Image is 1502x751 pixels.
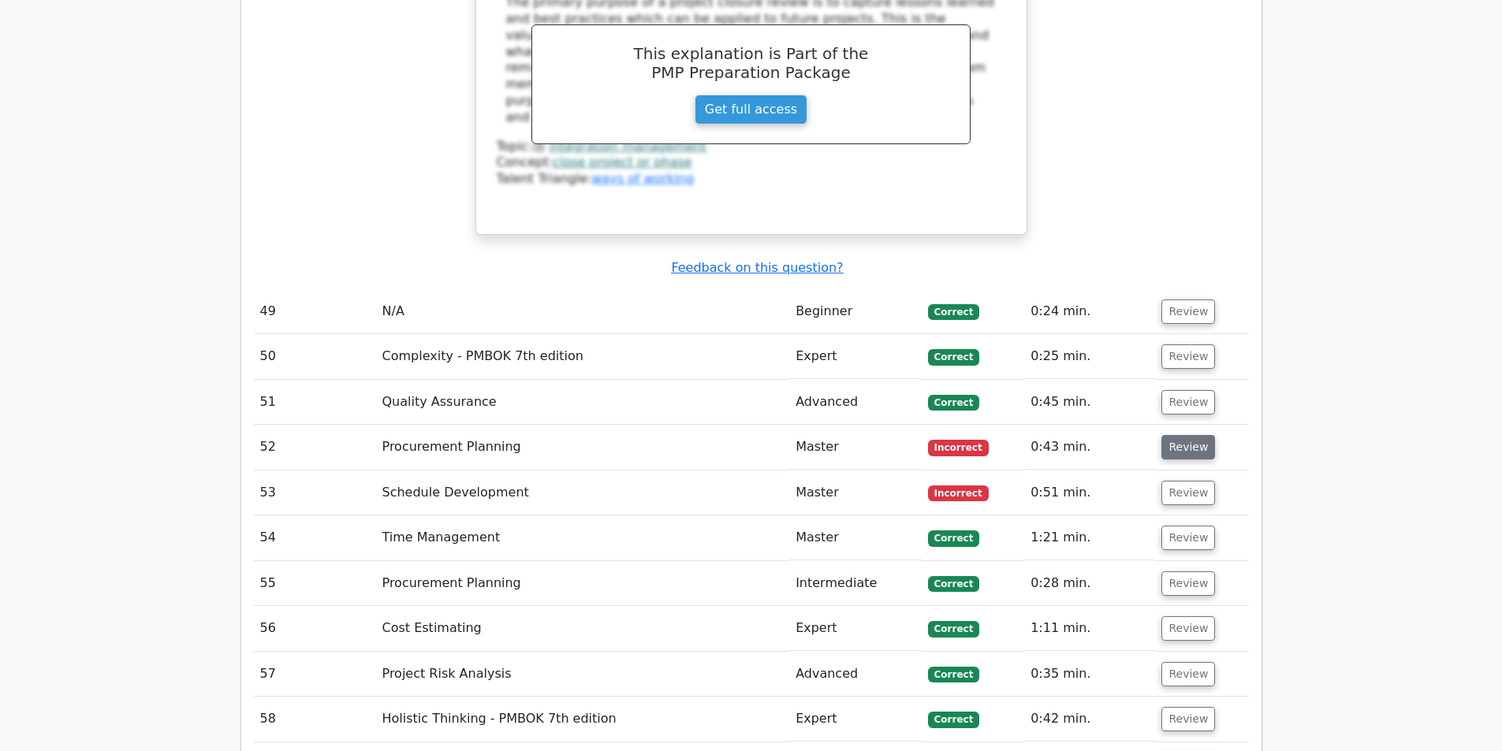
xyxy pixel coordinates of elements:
td: 0:45 min. [1024,380,1155,425]
button: Review [1161,344,1215,369]
td: Quality Assurance [376,380,790,425]
button: Review [1161,571,1215,596]
span: Correct [928,576,979,592]
td: Project Risk Analysis [376,652,790,697]
button: Review [1161,707,1215,731]
button: Review [1161,526,1215,550]
a: ways of working [591,171,694,186]
td: 50 [254,334,376,379]
td: Complexity - PMBOK 7th edition [376,334,790,379]
button: Review [1161,390,1215,415]
td: Advanced [789,380,922,425]
span: Correct [928,621,979,637]
td: 53 [254,470,376,515]
td: 55 [254,561,376,606]
td: 54 [254,515,376,560]
span: Correct [928,667,979,682]
a: close project or phase [553,154,692,169]
td: 0:51 min. [1024,470,1155,515]
span: Correct [928,304,979,320]
td: 52 [254,425,376,470]
td: 56 [254,606,376,651]
td: 0:24 min. [1024,289,1155,334]
td: 0:28 min. [1024,561,1155,606]
td: 0:43 min. [1024,425,1155,470]
div: Concept: [497,154,1006,171]
td: N/A [376,289,790,334]
td: Advanced [789,652,922,697]
td: Time Management [376,515,790,560]
td: Master [789,425,922,470]
button: Review [1161,662,1215,686]
td: Intermediate [789,561,922,606]
td: 57 [254,652,376,697]
td: Expert [789,606,922,651]
td: 51 [254,380,376,425]
div: Talent Triangle: [497,139,1006,188]
td: Schedule Development [376,470,790,515]
button: Review [1161,299,1215,324]
a: Feedback on this question? [671,260,843,275]
span: Correct [928,712,979,727]
td: Master [789,515,922,560]
td: Procurement Planning [376,561,790,606]
td: 0:25 min. [1024,334,1155,379]
a: Get full access [695,95,807,125]
td: 0:35 min. [1024,652,1155,697]
td: Holistic Thinking - PMBOK 7th edition [376,697,790,742]
span: Incorrect [928,440,989,455]
td: Cost Estimating [376,606,790,651]
td: Expert [789,334,922,379]
td: 49 [254,289,376,334]
td: 1:11 min. [1024,606,1155,651]
td: Procurement Planning [376,425,790,470]
td: Beginner [789,289,922,334]
td: 1:21 min. [1024,515,1155,560]
td: 58 [254,697,376,742]
button: Review [1161,435,1215,459]
span: Correct [928,395,979,411]
span: Incorrect [928,485,989,501]
td: Master [789,470,922,515]
span: Correct [928,349,979,365]
button: Review [1161,481,1215,505]
span: Correct [928,530,979,546]
a: integration management [549,139,706,154]
td: 0:42 min. [1024,697,1155,742]
button: Review [1161,616,1215,641]
td: Expert [789,697,922,742]
div: Topic: [497,139,1006,155]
